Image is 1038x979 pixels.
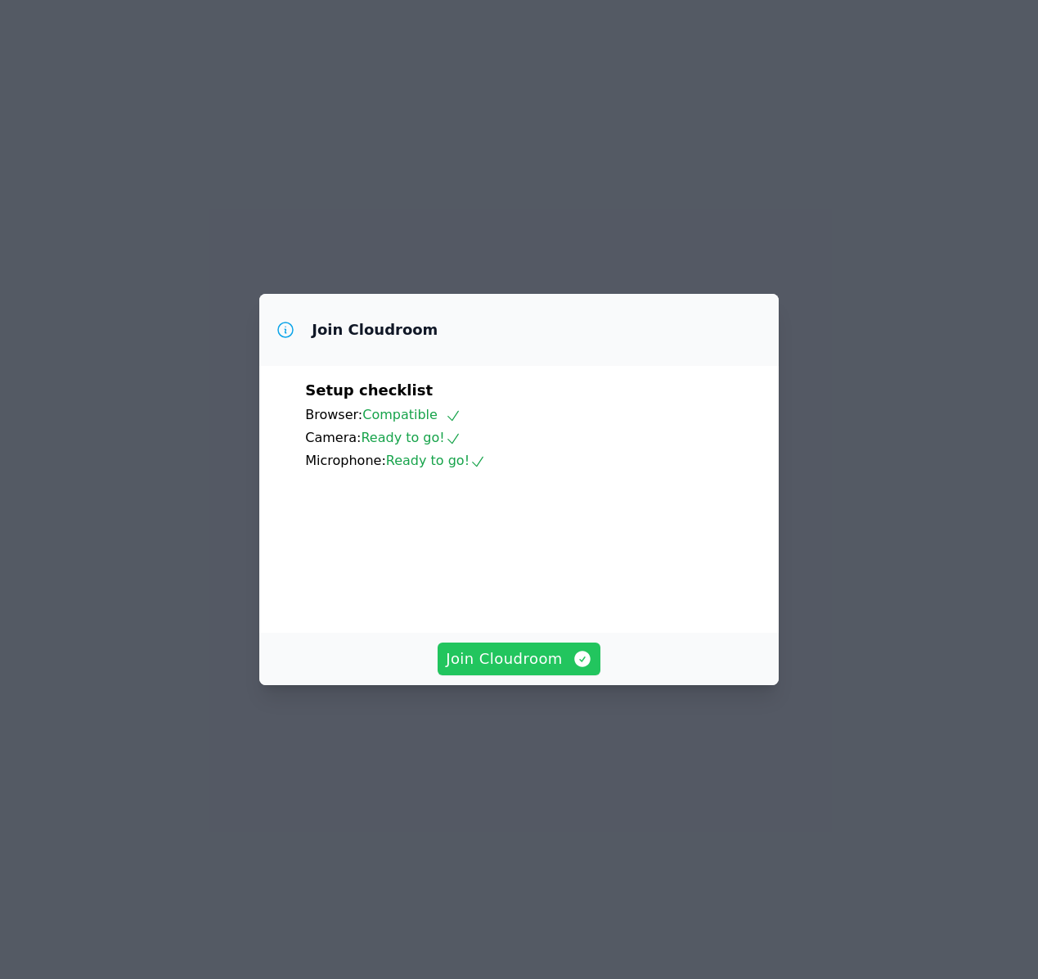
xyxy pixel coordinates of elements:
span: Browser: [305,407,362,422]
span: Setup checklist [305,381,433,399]
button: Join Cloudroom [438,643,600,675]
span: Ready to go! [386,453,486,468]
span: Ready to go! [361,430,461,445]
h3: Join Cloudroom [312,320,438,340]
span: Join Cloudroom [446,647,592,670]
span: Camera: [305,430,361,445]
span: Compatible [362,407,461,422]
span: Microphone: [305,453,386,468]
